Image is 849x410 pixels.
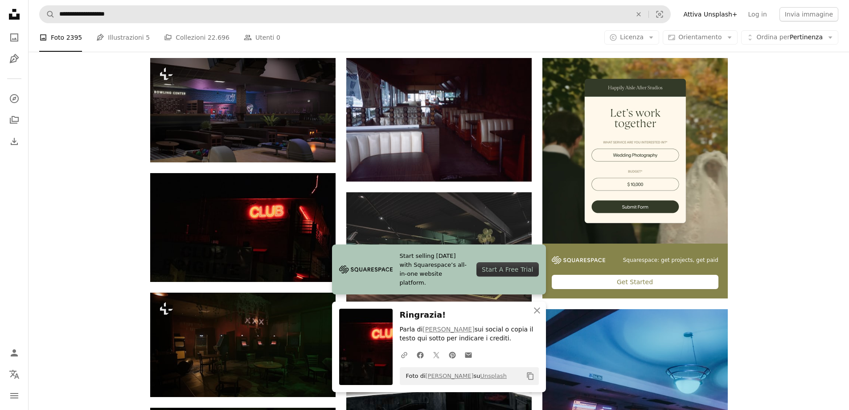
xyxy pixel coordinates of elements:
[400,309,539,322] h3: Ringrazia!
[150,173,336,282] img: Segnaletica del club sul muro
[480,373,507,379] a: Unsplash
[5,133,23,150] a: Cronologia download
[346,385,532,393] a: Una stanza con un letto e una scrivania
[332,244,546,294] a: Start selling [DATE] with Squarespace’s all-in-one website platform.Start A Free Trial
[5,29,23,46] a: Foto
[208,33,230,42] span: 22.696
[96,23,150,52] a: Illustrazioni 5
[552,275,718,289] div: Get Started
[741,30,838,45] button: Ordina perPertinenza
[346,116,532,124] a: sedie in legno bianche e marroni
[5,90,23,108] a: Esplora
[620,33,644,41] span: Licenza
[5,387,23,405] button: Menu
[426,373,474,379] a: [PERSON_NAME]
[779,7,838,21] button: Invia immagine
[757,33,823,42] span: Pertinenza
[339,263,393,276] img: file-1705255347840-230a6ab5bca9image
[629,6,648,23] button: Elimina
[402,369,507,383] span: Foto di su
[476,262,538,277] div: Start A Free Trial
[678,33,722,41] span: Orientamento
[5,365,23,383] button: Lingua
[150,106,336,114] a: un centro bowling con tavoli, sedie e palle da bowling
[150,340,336,348] a: una stanza scarsamente illuminata con tavoli e sedie
[649,6,670,23] button: Ricerca visiva
[39,5,671,23] form: Trova visual in tutto il sito
[244,23,280,52] a: Utenti 0
[346,58,532,182] img: sedie in legno bianche e marroni
[412,346,428,364] a: Condividi su Facebook
[444,346,460,364] a: Condividi su Pinterest
[276,33,280,42] span: 0
[150,224,336,232] a: Segnaletica del club sul muro
[5,50,23,68] a: Illustrazioni
[422,326,474,333] a: [PERSON_NAME]
[663,30,737,45] button: Orientamento
[5,111,23,129] a: Collezioni
[743,7,772,21] a: Log in
[757,33,790,41] span: Ordina per
[164,23,230,52] a: Collezioni 22.696
[428,346,444,364] a: Condividi su Twitter
[5,5,23,25] a: Home — Unsplash
[150,293,336,397] img: una stanza scarsamente illuminata con tavoli e sedie
[346,192,532,316] img: Scala mobile nera e grigia all'interno dell'edificio
[5,344,23,362] a: Accedi / Registrati
[542,58,728,244] img: file-1747939393036-2c53a76c450aimage
[623,257,718,264] span: Squarespace: get projects, get paid
[150,58,336,162] img: un centro bowling con tavoli, sedie e palle da bowling
[40,6,55,23] button: Cerca su Unsplash
[604,30,659,45] button: Licenza
[678,7,742,21] a: Attiva Unsplash+
[146,33,150,42] span: 5
[523,369,538,384] button: Copia negli appunti
[542,58,728,298] a: Squarespace: get projects, get paidGet Started
[400,252,470,287] span: Start selling [DATE] with Squarespace’s all-in-one website platform.
[552,256,605,264] img: file-1747939142011-51e5cc87e3c9
[400,325,539,343] p: Parla di sui social o copia il testo qui sotto per indicare i crediti.
[460,346,476,364] a: Condividi per email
